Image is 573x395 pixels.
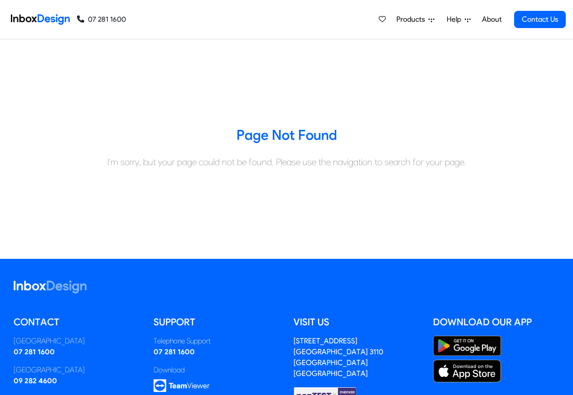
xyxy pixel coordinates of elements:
[479,10,504,29] a: About
[14,315,140,329] h5: Contact
[514,11,566,28] a: Contact Us
[154,365,280,376] div: Download
[447,14,465,25] span: Help
[77,14,126,25] a: 07 281 1600
[294,337,383,378] address: [STREET_ADDRESS] [GEOGRAPHIC_DATA] 3110 [GEOGRAPHIC_DATA] [GEOGRAPHIC_DATA]
[14,347,55,356] a: 07 281 1600
[433,360,501,382] img: Apple App Store
[7,126,566,144] h3: Page Not Found
[154,347,195,356] a: 07 281 1600
[294,337,383,378] a: [STREET_ADDRESS][GEOGRAPHIC_DATA] 3110[GEOGRAPHIC_DATA][GEOGRAPHIC_DATA]
[14,281,87,294] img: logo_inboxdesign_white.svg
[154,336,280,347] div: Telephone Support
[294,315,420,329] h5: Visit us
[154,379,210,392] img: logo_teamviewer.svg
[14,336,140,347] div: [GEOGRAPHIC_DATA]
[433,336,501,356] img: Google Play Store
[396,14,429,25] span: Products
[14,365,140,376] div: [GEOGRAPHIC_DATA]
[154,315,280,329] h5: Support
[443,10,474,29] a: Help
[14,376,57,385] a: 09 282 4600
[393,10,438,29] a: Products
[7,155,566,169] div: I'm sorry, but your page could not be found. Please use the navigation to search for your page.
[433,315,559,329] h5: Download our App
